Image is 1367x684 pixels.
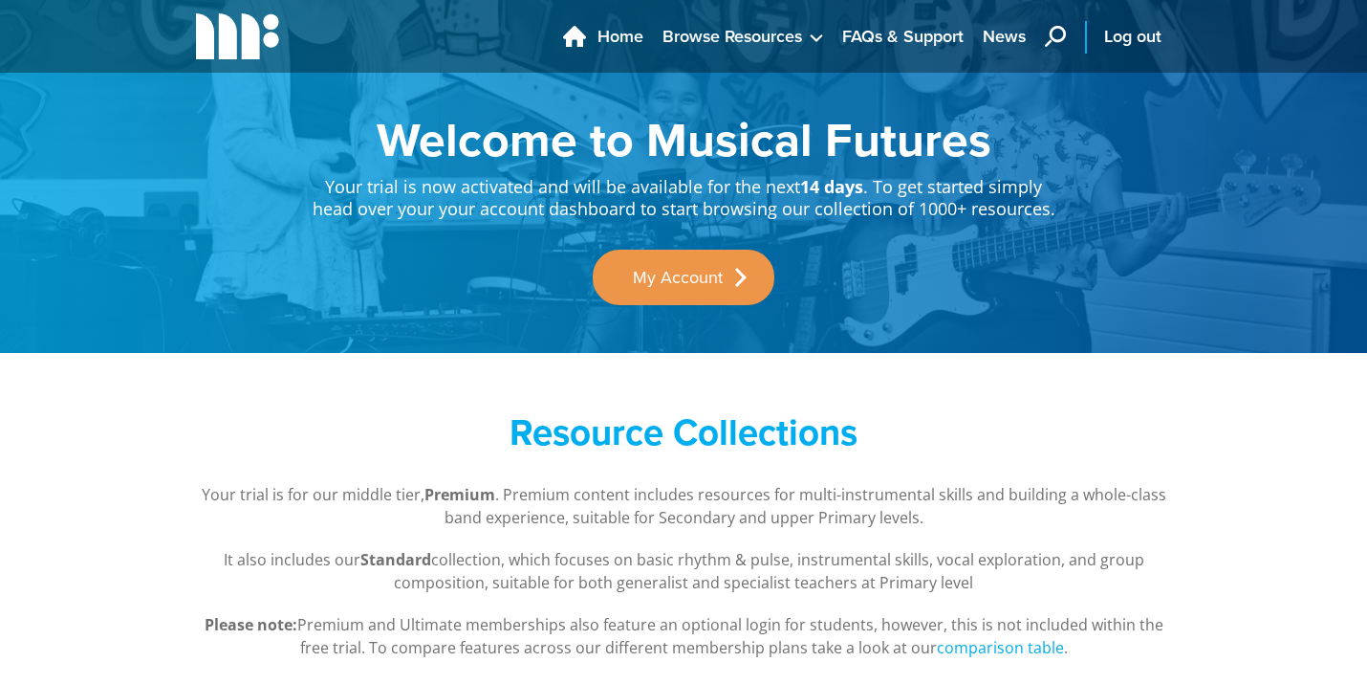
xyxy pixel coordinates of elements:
[597,24,643,50] span: Home
[311,115,1056,163] h1: Welcome to Musical Futures
[424,484,495,505] strong: Premium
[196,483,1171,529] p: Your trial is for our middle tier, . Premium content includes resources for multi-instrumental sk...
[196,548,1171,594] p: It also includes our collection, which focuses on basic rhythm & pulse, instrumental skills, voca...
[311,410,1056,454] h2: Resource Collections
[937,637,1064,659] a: comparison table
[593,250,774,305] a: My Account
[1104,24,1161,50] span: Log out
[360,549,431,570] strong: Standard
[662,24,802,50] span: Browse Resources
[842,24,964,50] span: FAQs & Support
[205,614,297,635] strong: Please note:
[311,163,1056,221] p: Your trial is now activated and will be available for the next . To get started simply head over ...
[983,24,1026,50] span: News
[800,175,863,198] strong: 14 days
[196,613,1171,659] p: Premium and Ultimate memberships also feature an optional login for students, however, this is no...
